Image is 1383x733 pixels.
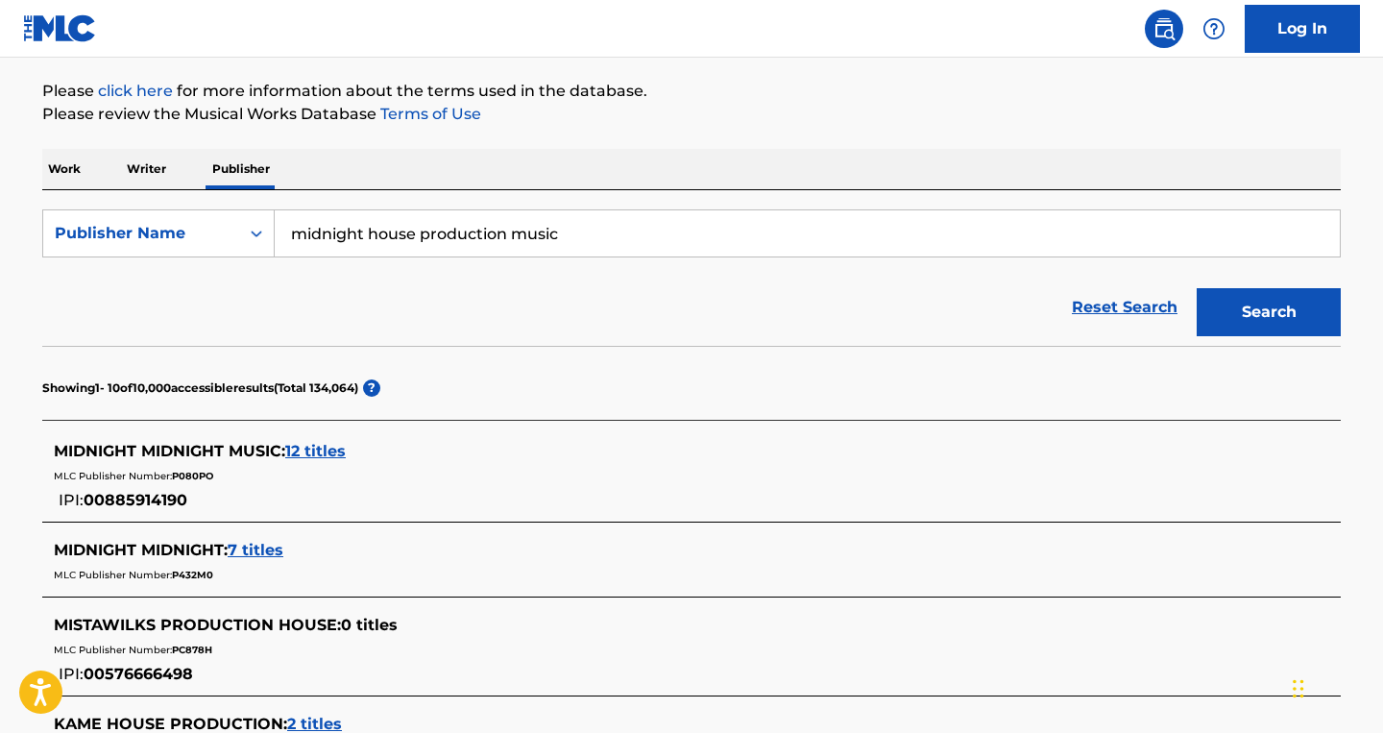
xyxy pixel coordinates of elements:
button: Search [1197,288,1341,336]
p: Work [42,149,86,189]
span: P080PO [172,470,213,482]
img: search [1152,17,1176,40]
span: MISTAWILKS PRODUCTION HOUSE : [54,616,341,634]
p: Please review the Musical Works Database [42,103,1341,126]
span: P432M0 [172,569,213,581]
span: 2 titles [287,715,342,733]
a: Reset Search [1062,286,1187,329]
iframe: Chat Widget [1287,641,1383,733]
img: help [1202,17,1225,40]
a: Public Search [1145,10,1183,48]
p: Publisher [206,149,276,189]
div: Help [1195,10,1233,48]
div: Publisher Name [55,222,228,245]
span: 00885914190 [84,491,187,509]
div: Drag [1293,660,1304,718]
span: 0 titles [341,616,398,634]
span: MLC Publisher Number: [54,470,172,482]
form: Search Form [42,209,1341,346]
span: PC878H [172,644,212,656]
p: Writer [121,149,172,189]
span: IPI: [59,491,84,509]
span: MIDNIGHT MIDNIGHT MUSIC : [54,442,285,460]
p: Please for more information about the terms used in the database. [42,80,1341,103]
img: MLC Logo [23,14,97,42]
span: 00576666498 [84,665,193,683]
span: 7 titles [228,541,283,559]
p: Showing 1 - 10 of 10,000 accessible results (Total 134,064 ) [42,379,358,397]
span: IPI: [59,665,84,683]
span: KAME HOUSE PRODUCTION : [54,715,287,733]
a: Log In [1245,5,1360,53]
span: MLC Publisher Number: [54,644,172,656]
span: MLC Publisher Number: [54,569,172,581]
a: Terms of Use [376,105,481,123]
a: click here [98,82,173,100]
span: 12 titles [285,442,346,460]
span: ? [363,379,380,397]
span: MIDNIGHT MIDNIGHT : [54,541,228,559]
